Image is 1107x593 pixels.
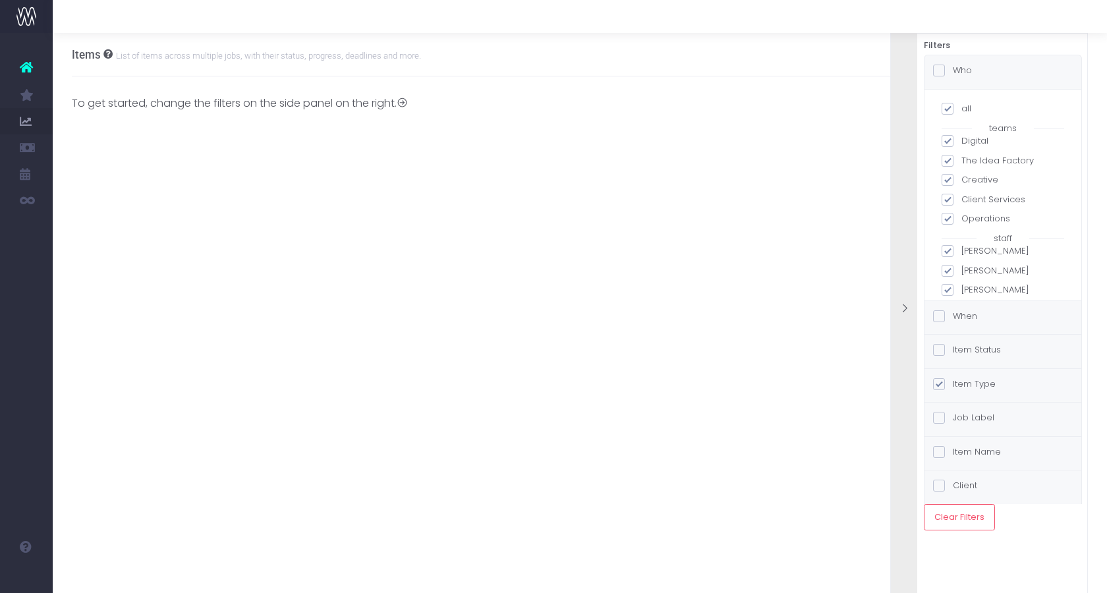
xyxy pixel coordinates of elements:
[16,567,36,586] img: images/default_profile_image.png
[933,411,994,424] label: Job Label
[933,310,977,323] label: When
[933,479,977,492] label: Client
[942,173,1064,186] label: Creative
[72,48,101,61] span: Items
[942,193,1064,206] label: Client Services
[924,40,1082,51] h6: Filters
[972,122,1034,135] span: teams
[942,244,1064,258] label: [PERSON_NAME]
[113,48,421,61] small: List of items across multiple jobs, with their status, progress, deadlines and more.
[942,264,1064,277] label: [PERSON_NAME]
[977,232,1029,245] span: staff
[942,154,1064,167] label: The Idea Factory
[933,343,1001,356] label: Item Status
[933,64,972,77] label: Who
[942,102,1064,115] label: all
[942,283,1064,296] label: [PERSON_NAME]
[933,445,1001,459] label: Item Name
[933,378,996,391] label: Item Type
[72,96,408,111] div: To get started, change the filters on the side panel on the right.
[942,212,1064,225] label: Operations
[942,134,1064,148] label: Digital
[924,504,995,530] button: Clear Filters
